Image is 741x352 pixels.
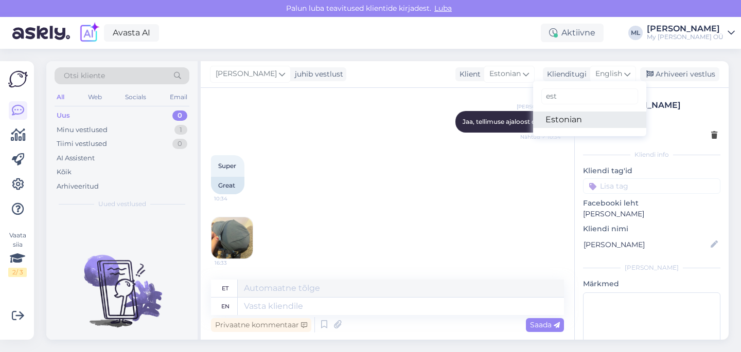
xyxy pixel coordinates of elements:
div: Uus [57,110,70,121]
img: No chats [46,236,198,329]
div: Klienditugi [543,69,587,80]
span: English [595,68,622,80]
div: Email [168,90,189,104]
div: My [PERSON_NAME] OÜ [647,33,724,41]
div: 2 / 3 [8,268,27,277]
div: 1 [174,125,187,135]
div: juhib vestlust [291,69,343,80]
div: [PERSON_NAME] [583,263,720,272]
img: Attachment [211,217,253,258]
p: [PERSON_NAME] [583,209,720,219]
div: # tyq6y3ae [608,112,717,123]
div: Kliendi info [583,150,720,159]
div: Arhiveeritud [57,181,99,192]
div: Privaatne kommentaar [211,318,311,332]
div: Aktiivne [541,24,604,42]
p: Uued vestlused tulevad siia. [69,338,175,349]
p: Kliendi nimi [583,224,720,234]
img: explore-ai [78,22,100,44]
span: Jaa, tellimuse ajaloost on näha [463,118,557,125]
div: [PERSON_NAME] [608,99,717,112]
a: Estonian [533,112,646,128]
span: Nähtud ✓ 10:34 [520,133,561,141]
div: Great [211,177,244,194]
span: Luba [431,4,455,13]
a: Avasta AI [104,24,159,42]
span: [PERSON_NAME] [216,68,277,80]
span: 10:34 [214,195,253,202]
div: ML [628,26,643,40]
div: Socials [123,90,148,104]
input: Kirjuta, millist tag'i otsid [541,88,638,104]
span: Uued vestlused [98,199,146,209]
div: en [221,298,230,315]
div: Tiimi vestlused [57,139,107,149]
div: Kõik [57,167,72,177]
p: Kliendi tag'id [583,165,720,176]
div: Klient [455,69,481,80]
p: Facebooki leht [583,198,720,209]
span: Saada [530,320,560,329]
input: Lisa tag [583,178,720,194]
span: 16:33 [215,259,253,267]
p: Märkmed [583,279,720,289]
div: Arhiveeri vestlus [640,67,719,81]
span: Otsi kliente [64,70,105,81]
div: AI Assistent [57,153,95,163]
div: et [222,280,228,297]
span: Super [218,162,236,170]
span: Estonian [489,68,521,80]
div: 0 [172,139,187,149]
img: Askly Logo [8,69,28,89]
input: Lisa nimi [584,239,709,250]
a: [PERSON_NAME]My [PERSON_NAME] OÜ [647,25,735,41]
div: Vaata siia [8,231,27,277]
div: Minu vestlused [57,125,108,135]
span: [PERSON_NAME] [517,103,561,110]
div: [PERSON_NAME] [647,25,724,33]
div: 0 [172,110,187,121]
div: All [55,90,66,104]
div: Web [86,90,104,104]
